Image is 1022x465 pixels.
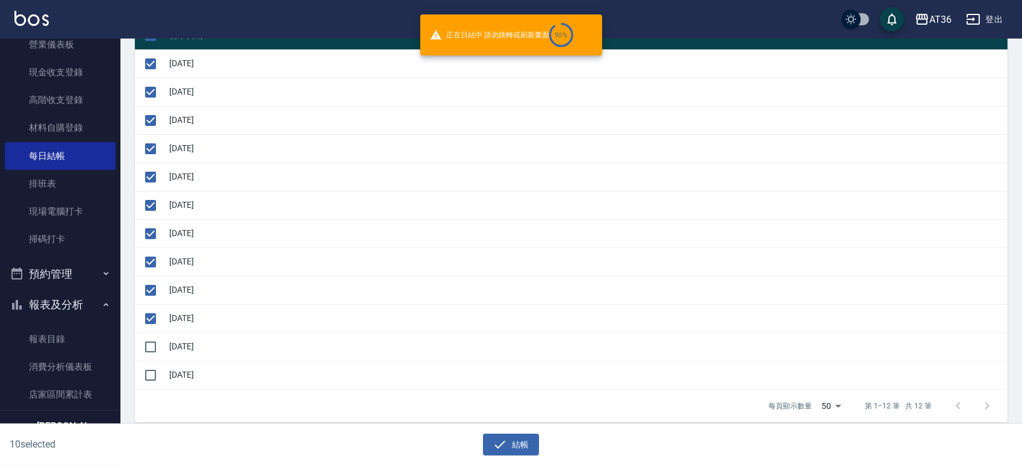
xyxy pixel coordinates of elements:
[483,434,539,456] button: 結帳
[166,163,1008,191] td: [DATE]
[961,8,1008,31] button: 登出
[37,420,98,445] h5: [PERSON_NAME]村
[10,437,253,452] h6: 10 selected
[166,304,1008,332] td: [DATE]
[865,401,932,411] p: 第 1–12 筆 共 12 筆
[5,289,116,320] button: 報表及分析
[817,390,846,422] div: 50
[166,191,1008,219] td: [DATE]
[5,58,116,86] a: 現金收支登錄
[5,381,116,408] a: 店家區間累計表
[5,170,116,198] a: 排班表
[910,7,956,32] button: AT36
[583,28,597,42] button: close
[929,12,952,27] div: AT36
[5,408,116,436] a: 店家日報表
[5,142,116,170] a: 每日結帳
[5,325,116,353] a: 報表目錄
[5,86,116,114] a: 高階收支登錄
[5,31,116,58] a: 營業儀表板
[880,7,904,31] button: save
[166,332,1008,361] td: [DATE]
[768,401,812,411] p: 每頁顯示數量
[166,106,1008,134] td: [DATE]
[166,219,1008,248] td: [DATE]
[14,11,49,26] img: Logo
[166,248,1008,276] td: [DATE]
[5,198,116,225] a: 現場電腦打卡
[166,361,1008,389] td: [DATE]
[555,31,567,39] div: 90 %
[429,23,573,47] span: 正在日結中 請勿跳轉或刷新畫面
[5,258,116,290] button: 預約管理
[166,276,1008,304] td: [DATE]
[166,78,1008,106] td: [DATE]
[166,49,1008,78] td: [DATE]
[5,114,116,142] a: 材料自購登錄
[5,225,116,253] a: 掃碼打卡
[166,134,1008,163] td: [DATE]
[5,353,116,381] a: 消費分析儀表板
